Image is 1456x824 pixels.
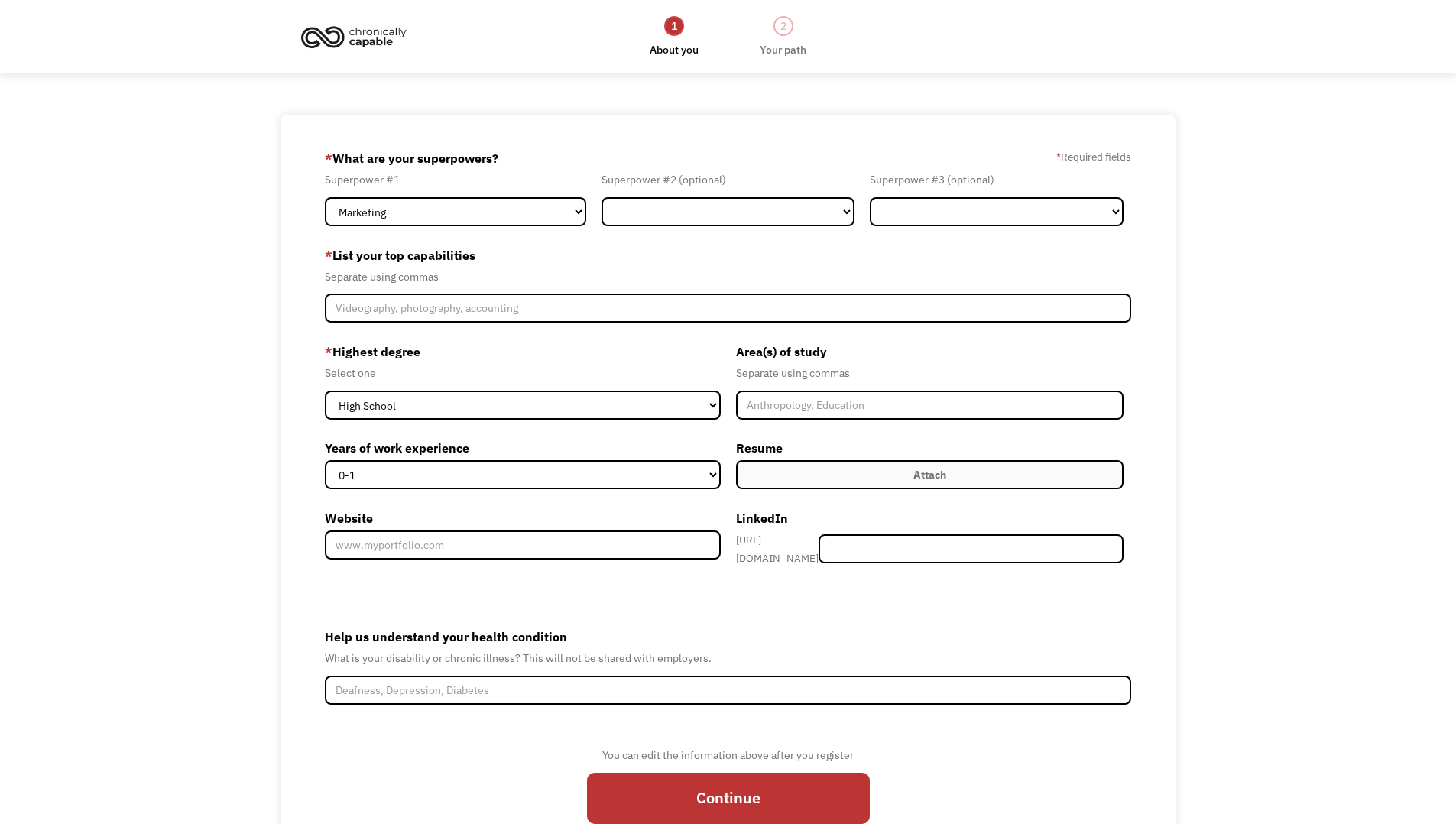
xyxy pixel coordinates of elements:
a: 2Your path [760,15,806,59]
div: 1 [664,16,684,36]
div: You can edit the information above after you register [587,746,870,764]
div: Separate using commas [325,268,1132,286]
label: Highest degree [325,339,721,364]
label: Area(s) of study [736,339,1124,364]
a: 1About you [650,15,699,59]
label: Help us understand your health condition [325,624,1132,649]
div: About you [650,41,699,59]
label: Years of work experience [325,436,721,460]
div: Attach [913,466,946,484]
div: Superpower #2 (optional) [602,170,855,189]
label: What are your superpowers? [325,146,498,170]
div: 2 [773,16,793,36]
img: Chronically Capable logo [297,20,411,54]
input: www.myportfolio.com [325,530,721,560]
div: Superpower #1 [325,170,586,189]
div: What is your disability or chronic illness? This will not be shared with employers. [325,649,1132,667]
input: Continue [587,773,870,824]
label: Required fields [1056,148,1131,166]
label: LinkedIn [736,506,1124,530]
div: Your path [760,41,806,59]
input: Videography, photography, accounting [325,294,1132,323]
label: List your top capabilities [325,243,1132,268]
input: Anthropology, Education [736,391,1124,420]
label: Website [325,506,721,530]
label: Attach [736,460,1124,489]
input: Deafness, Depression, Diabetes [325,676,1132,705]
label: Resume [736,436,1124,460]
div: Superpower #3 (optional) [870,170,1124,189]
div: [URL][DOMAIN_NAME] [736,530,819,567]
div: Separate using commas [736,364,1124,382]
div: Select one [325,364,721,382]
